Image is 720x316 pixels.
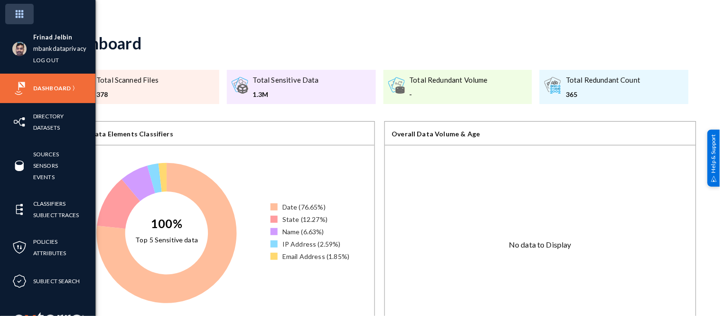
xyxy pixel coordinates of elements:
[708,129,720,186] div: Help & Support
[96,89,159,99] div: 378
[12,274,27,288] img: icon-compliance.svg
[33,149,59,160] a: Sources
[33,83,71,94] a: Dashboard
[385,122,696,145] div: Overall Data Volume & Age
[63,33,141,53] div: Dashboard
[12,159,27,173] img: icon-sources.svg
[33,236,57,247] a: Policies
[33,111,64,122] a: Directory
[711,176,717,182] img: help_support.svg
[12,202,27,217] img: icon-elements.svg
[33,276,80,287] a: Subject Search
[253,75,319,86] div: Total Sensitive Data
[12,81,27,96] img: icon-risk-sonar.svg
[566,89,640,99] div: 365
[33,210,79,220] a: Subject Traces
[566,75,640,86] div: Total Redundant Count
[135,236,198,244] text: Top 5 Sensitive data
[33,55,59,66] a: Log out
[33,43,86,54] a: mbankdataprivacy
[282,214,327,224] div: State (12.27%)
[12,240,27,255] img: icon-policies.svg
[12,115,27,129] img: icon-inventory.svg
[410,75,488,86] div: Total Redundant Volume
[151,216,183,230] text: 100%
[5,4,34,24] img: app launcher
[282,227,324,237] div: Name (6.63%)
[63,122,374,145] div: Top 5 Data Elements Classifiers
[12,42,27,56] img: ACg8ocK1ZkZ6gbMmCU1AeqPIsBvrTWeY1xNXvgxNjkUXxjcqAiPEIvU=s96-c
[33,32,86,43] li: Frinad Jelbin
[33,248,66,259] a: Attributes
[410,89,488,99] div: -
[282,239,341,249] div: IP Address (2.59%)
[282,202,326,212] div: Date (76.65%)
[282,251,349,261] div: Email Address (1.85%)
[253,89,319,99] div: 1.3M
[96,75,159,86] div: Total Scanned Files
[33,172,55,182] a: Events
[33,122,60,133] a: Datasets
[33,198,65,209] a: Classifiers
[33,160,58,171] a: Sensors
